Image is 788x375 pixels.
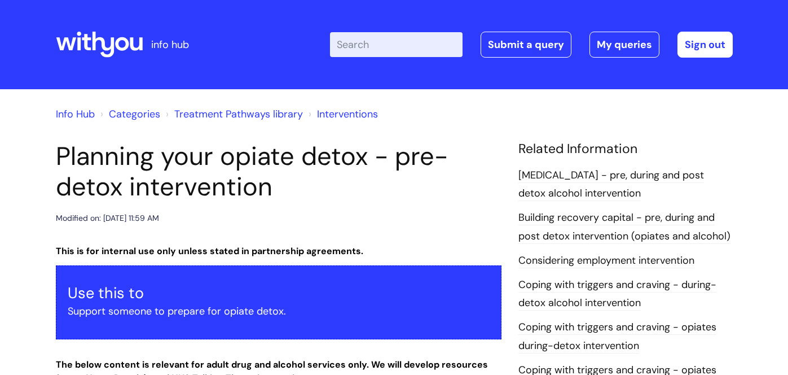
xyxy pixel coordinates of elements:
[56,141,501,202] h1: Planning your opiate detox - pre-detox intervention
[518,211,730,243] a: Building recovery capital - pre, during and post detox intervention (opiates and alcohol)
[330,32,733,58] div: | -
[68,284,490,302] h3: Use this to
[56,211,159,225] div: Modified on: [DATE] 11:59 AM
[306,105,378,123] li: Interventions
[589,32,659,58] a: My queries
[98,105,160,123] li: Solution home
[481,32,571,58] a: Submit a query
[109,107,160,121] a: Categories
[56,245,363,257] strong: This is for internal use only unless stated in partnership agreements.
[518,278,716,311] a: Coping with triggers and craving - during-detox alcohol intervention
[518,254,694,268] a: Considering employment intervention
[68,302,490,320] p: Support someone to prepare for opiate detox.
[151,36,189,54] p: info hub
[677,32,733,58] a: Sign out
[163,105,303,123] li: Treatment Pathways library
[518,141,733,157] h4: Related Information
[518,168,704,201] a: [MEDICAL_DATA] - pre, during and post detox alcohol intervention
[317,107,378,121] a: Interventions
[330,32,463,57] input: Search
[174,107,303,121] a: Treatment Pathways library
[56,107,95,121] a: Info Hub
[518,320,716,353] a: Coping with triggers and craving - opiates during-detox intervention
